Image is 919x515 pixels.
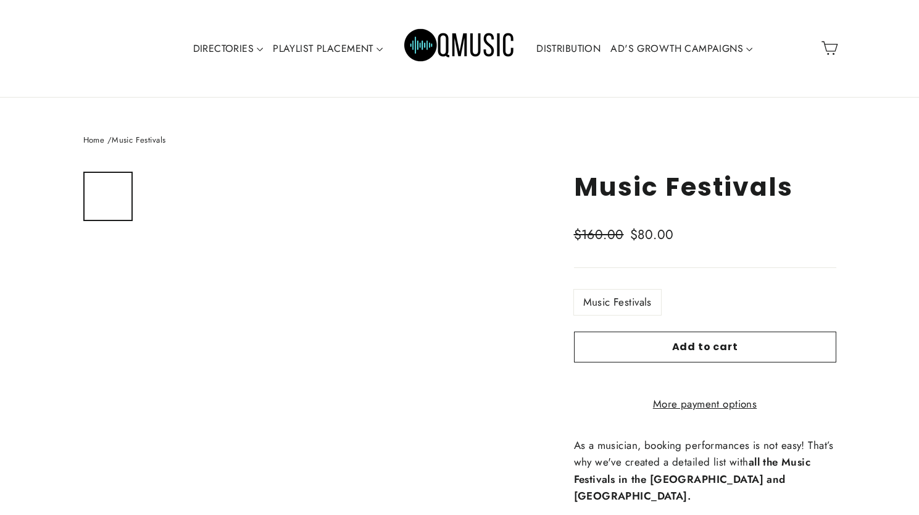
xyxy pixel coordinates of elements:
span: $80.00 [630,225,674,244]
div: Primary [149,12,770,85]
span: Add to cart [672,340,738,354]
nav: breadcrumbs [83,134,836,147]
span: As a musician, booking performances is not easy! That’s why we've created a detailed list with [574,438,834,503]
a: DIRECTORIES [188,35,268,63]
a: DISTRIBUTION [531,35,605,63]
span: $160.00 [574,225,624,244]
a: PLAYLIST PLACEMENT [268,35,388,63]
a: Home [83,134,105,146]
span: / [107,134,112,146]
button: Add to cart [574,332,836,362]
label: Music Festivals [574,290,661,315]
a: AD'S GROWTH CAMPAIGNS [605,35,757,63]
img: Q Music Promotions [404,20,515,76]
h1: Music Festivals [574,172,836,202]
a: More payment options [574,396,836,412]
strong: all the Music Festivals in the [GEOGRAPHIC_DATA] and [GEOGRAPHIC_DATA]. [574,454,811,503]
